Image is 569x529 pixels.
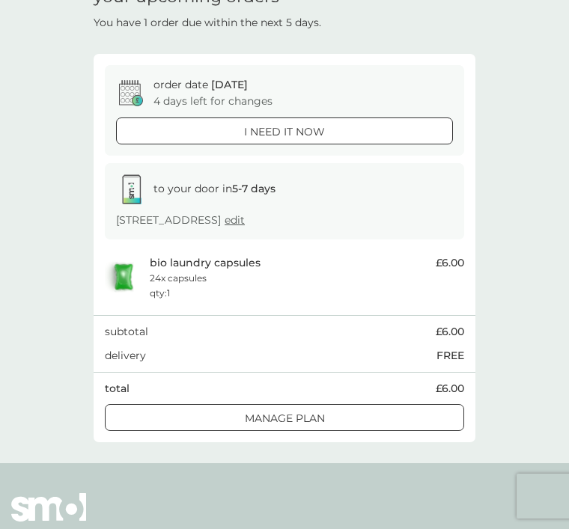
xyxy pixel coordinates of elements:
strong: 5-7 days [232,182,276,195]
span: to your door in [153,182,276,195]
p: 4 days left for changes [153,93,273,109]
p: delivery [105,347,146,364]
span: £6.00 [436,380,464,397]
button: i need it now [116,117,453,144]
p: Manage plan [245,410,325,426]
p: FREE [436,347,464,364]
p: [STREET_ADDRESS] [116,212,245,228]
p: subtotal [105,323,148,340]
p: 24x capsules [150,271,207,285]
button: Manage plan [105,404,464,431]
p: qty : 1 [150,286,170,300]
a: edit [225,213,245,227]
span: £6.00 [436,323,464,340]
p: bio laundry capsules [150,254,261,271]
p: You have 1 order due within the next 5 days. [94,14,321,31]
span: £6.00 [436,254,464,271]
p: order date [153,76,248,93]
p: i need it now [244,123,325,140]
p: total [105,380,130,397]
span: [DATE] [211,78,248,91]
